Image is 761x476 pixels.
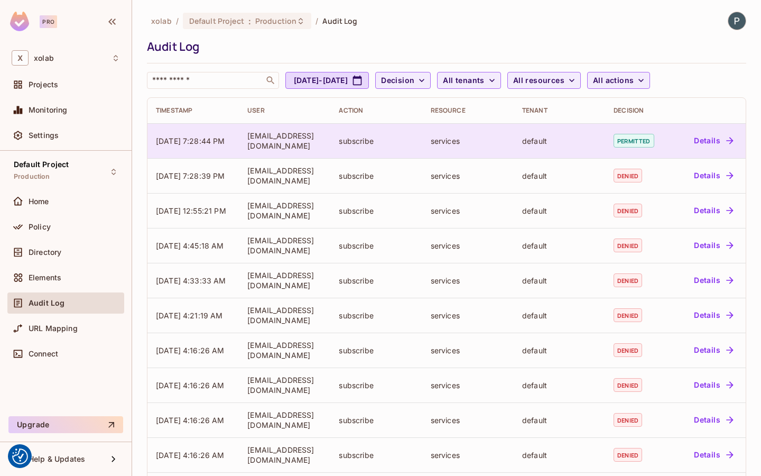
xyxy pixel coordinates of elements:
[315,16,318,26] li: /
[522,241,597,251] div: default
[431,241,505,251] div: services
[40,15,57,28] div: Pro
[12,50,29,66] span: X
[522,345,597,355] div: default
[339,241,413,251] div: subscribe
[10,12,29,31] img: SReyMgAAAABJRU5ErkJggg==
[587,72,650,89] button: All actions
[690,411,737,428] button: Details
[156,381,225,390] span: [DATE] 4:16:26 AM
[29,223,51,231] span: Policy
[690,342,737,359] button: Details
[285,72,369,89] button: [DATE]-[DATE]
[247,166,322,186] div: [EMAIL_ADDRESS][DOMAIN_NAME]
[322,16,357,26] span: Audit Log
[339,380,413,390] div: subscribe
[14,160,69,169] span: Default Project
[522,415,597,425] div: default
[29,131,59,140] span: Settings
[29,350,58,358] span: Connect
[156,106,230,115] div: Timestamp
[614,378,642,392] span: denied
[8,416,123,433] button: Upgrade
[522,450,597,460] div: default
[614,273,642,287] span: denied
[156,346,225,355] span: [DATE] 4:16:26 AM
[522,310,597,321] div: default
[522,171,597,181] div: default
[614,204,642,217] span: denied
[247,235,322,255] div: [EMAIL_ADDRESS][DOMAIN_NAME]
[381,74,414,87] span: Decision
[339,345,413,355] div: subscribe
[728,12,746,30] img: Pouya Ghafarimehrdad
[247,305,322,325] div: [EMAIL_ADDRESS][DOMAIN_NAME]
[431,206,505,216] div: services
[255,16,296,26] span: Production
[189,16,244,26] span: Default Project
[443,74,484,87] span: All tenants
[34,54,54,62] span: Workspace: xolab
[690,446,737,463] button: Details
[614,239,642,252] span: denied
[29,455,85,463] span: Help & Updates
[339,310,413,321] div: subscribe
[513,74,564,87] span: All resources
[339,136,413,146] div: subscribe
[156,451,225,460] span: [DATE] 4:16:26 AM
[593,74,634,87] span: All actions
[375,72,431,89] button: Decision
[151,16,172,26] span: the active workspace
[339,106,413,115] div: Action
[522,206,597,216] div: default
[690,377,737,393] button: Details
[247,200,322,221] div: [EMAIL_ADDRESS][DOMAIN_NAME]
[614,413,642,427] span: denied
[147,39,741,54] div: Audit Log
[156,276,226,285] span: [DATE] 4:33:33 AM
[614,106,663,115] div: Decision
[29,248,61,257] span: Directory
[29,299,64,307] span: Audit Log
[614,448,642,462] span: denied
[431,415,505,425] div: services
[176,16,179,26] li: /
[12,448,28,464] img: Revisit consent button
[431,450,505,460] div: services
[614,343,642,357] span: denied
[12,448,28,464] button: Consent Preferences
[507,72,581,89] button: All resources
[522,106,597,115] div: Tenant
[247,410,322,430] div: [EMAIL_ADDRESS][DOMAIN_NAME]
[339,171,413,181] div: subscribe
[247,106,322,115] div: User
[431,276,505,286] div: services
[29,324,78,333] span: URL Mapping
[156,416,225,425] span: [DATE] 4:16:26 AM
[247,270,322,290] div: [EMAIL_ADDRESS][DOMAIN_NAME]
[690,132,737,149] button: Details
[247,445,322,465] div: [EMAIL_ADDRESS][DOMAIN_NAME]
[690,272,737,289] button: Details
[431,106,505,115] div: Resource
[431,345,505,355] div: services
[522,380,597,390] div: default
[690,237,737,254] button: Details
[247,340,322,360] div: [EMAIL_ADDRESS][DOMAIN_NAME]
[614,134,654,148] span: permitted
[431,310,505,321] div: services
[156,171,225,180] span: [DATE] 7:28:39 PM
[690,167,737,184] button: Details
[248,17,252,25] span: :
[247,375,322,395] div: [EMAIL_ADDRESS][DOMAIN_NAME]
[614,169,642,182] span: denied
[156,136,225,145] span: [DATE] 7:28:44 PM
[14,172,50,181] span: Production
[690,202,737,219] button: Details
[156,241,224,250] span: [DATE] 4:45:18 AM
[29,80,58,89] span: Projects
[339,450,413,460] div: subscribe
[29,273,61,282] span: Elements
[522,136,597,146] div: default
[431,136,505,146] div: services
